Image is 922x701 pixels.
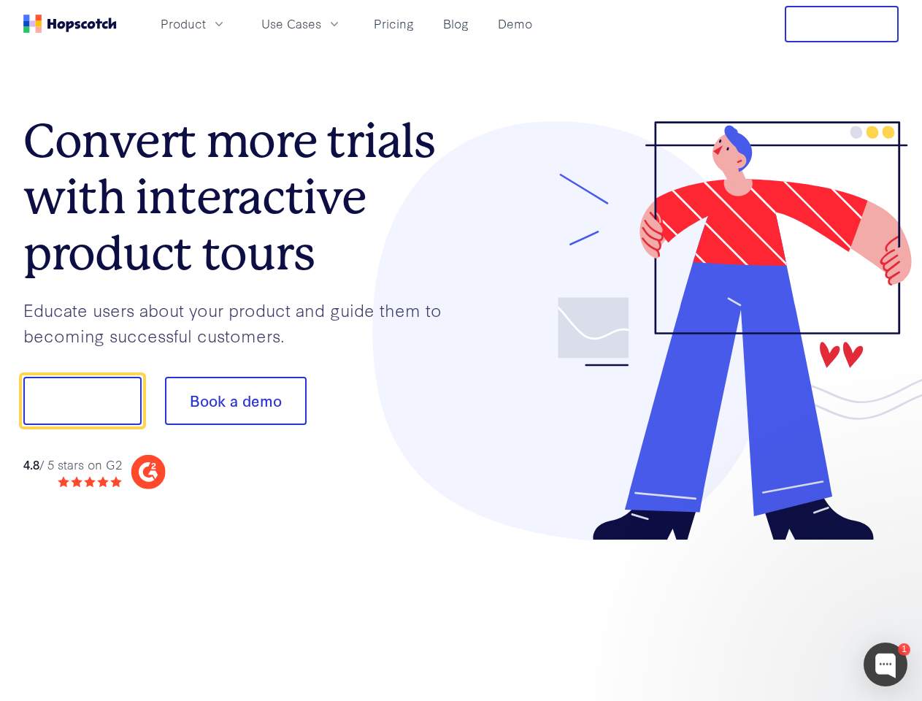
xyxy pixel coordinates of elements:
a: Blog [437,12,475,36]
div: 1 [898,643,910,656]
button: Book a demo [165,377,307,425]
button: Product [152,12,235,36]
strong: 4.8 [23,456,39,472]
p: Educate users about your product and guide them to becoming successful customers. [23,297,461,348]
button: Free Trial [785,6,899,42]
span: Product [161,15,206,33]
a: Pricing [368,12,420,36]
a: Demo [492,12,538,36]
div: / 5 stars on G2 [23,456,122,474]
button: Show me! [23,377,142,425]
a: Home [23,15,117,33]
span: Use Cases [261,15,321,33]
h1: Convert more trials with interactive product tours [23,113,461,281]
button: Use Cases [253,12,350,36]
